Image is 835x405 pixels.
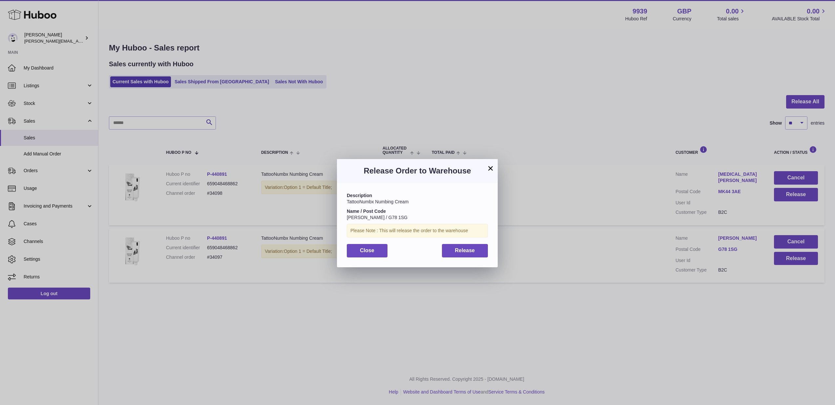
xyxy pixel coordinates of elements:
button: Release [442,244,488,257]
button: Close [347,244,387,257]
span: TattooNumbx Numbing Cream [347,199,408,204]
div: Please Note : This will release the order to the warehouse [347,224,488,237]
strong: Name / Post Code [347,209,386,214]
span: [PERSON_NAME] / G78 1SG [347,215,407,220]
button: × [487,164,494,172]
span: Release [455,248,475,253]
strong: Description [347,193,372,198]
span: Close [360,248,374,253]
h3: Release Order to Warehouse [347,166,488,176]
